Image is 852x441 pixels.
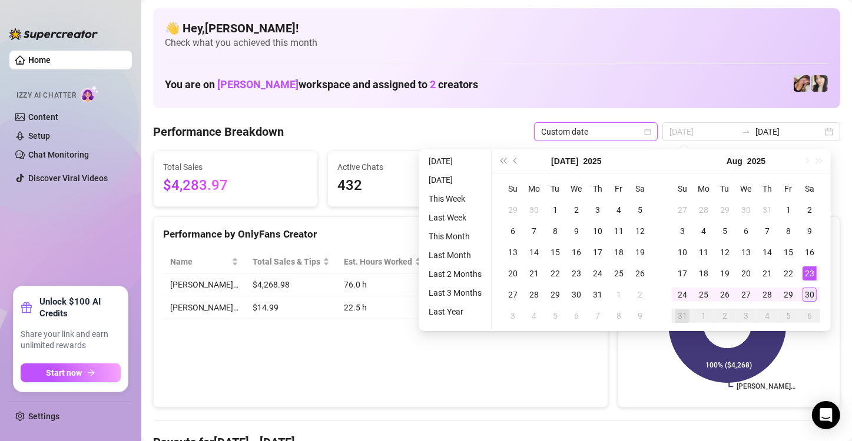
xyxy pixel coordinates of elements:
div: 2 [569,203,584,217]
td: 2025-07-27 [672,199,693,220]
div: 29 [718,203,732,217]
div: 6 [803,309,817,323]
span: gift [21,302,32,313]
td: 2025-06-30 [523,199,545,220]
td: 2025-08-19 [714,263,735,284]
span: arrow-right [87,369,95,377]
button: Start nowarrow-right [21,363,121,382]
div: 1 [781,203,795,217]
a: Settings [28,412,59,421]
div: 4 [760,309,774,323]
a: Discover Viral Videos [28,173,108,183]
td: 2025-09-06 [799,305,820,326]
th: Th [587,178,608,199]
td: 2025-08-11 [693,242,714,263]
div: 20 [739,266,753,280]
div: 30 [527,203,541,217]
img: AI Chatter [81,85,99,102]
div: 8 [548,224,562,238]
td: 2025-09-02 [714,305,735,326]
div: 5 [633,203,647,217]
td: 2025-08-04 [693,220,714,242]
span: 2 [430,78,436,91]
div: 9 [569,224,584,238]
td: 2025-08-02 [629,284,651,305]
span: $4,283.97 [163,175,308,197]
td: 2025-08-20 [735,263,757,284]
li: Last Week [424,211,486,225]
div: 9 [633,309,647,323]
div: 17 [591,245,605,259]
td: $4,268.98 [246,273,337,296]
td: 2025-07-10 [587,220,608,242]
div: 18 [612,245,626,259]
td: 2025-07-18 [608,242,629,263]
td: $14.99 [246,296,337,319]
td: 2025-07-30 [566,284,587,305]
div: 21 [527,266,541,280]
th: We [735,178,757,199]
td: 2025-08-30 [799,284,820,305]
td: 2025-07-08 [545,220,566,242]
div: 10 [591,224,605,238]
td: 2025-07-07 [523,220,545,242]
div: 4 [697,224,711,238]
td: 2025-07-16 [566,242,587,263]
td: 2025-08-10 [672,242,693,263]
div: 26 [633,266,647,280]
div: 3 [506,309,520,323]
div: 29 [548,288,562,302]
th: Sa [629,178,651,199]
th: Su [672,178,693,199]
th: Sa [799,178,820,199]
td: 2025-08-21 [757,263,778,284]
td: 2025-07-04 [608,199,629,220]
span: calendar [644,128,651,135]
div: 27 [739,288,753,302]
th: Th [757,178,778,199]
td: 2025-08-31 [672,305,693,326]
div: 28 [697,203,711,217]
td: 2025-08-24 [672,284,693,305]
div: 7 [527,224,541,238]
div: 11 [697,245,711,259]
td: 2025-07-05 [629,199,651,220]
li: This Week [424,192,486,206]
td: 2025-08-01 [608,284,629,305]
span: [PERSON_NAME] [217,78,299,91]
div: 28 [760,288,774,302]
div: 1 [612,288,626,302]
span: Share your link and earn unlimited rewards [21,329,121,352]
div: 6 [569,309,584,323]
td: 2025-08-26 [714,284,735,305]
div: 8 [612,309,626,323]
div: 7 [760,224,774,238]
button: Choose a year [584,149,602,173]
td: 2025-07-03 [587,199,608,220]
div: 19 [633,245,647,259]
td: 2025-08-08 [608,305,629,326]
td: 2025-07-20 [502,263,523,284]
h4: 👋 Hey, [PERSON_NAME] ! [165,20,828,36]
div: 20 [506,266,520,280]
div: 24 [675,288,689,302]
input: Start date [669,125,737,138]
span: Izzy AI Chatter [16,90,76,101]
div: 5 [548,309,562,323]
td: 2025-07-17 [587,242,608,263]
div: 15 [548,245,562,259]
td: 2025-08-06 [735,220,757,242]
td: 2025-08-18 [693,263,714,284]
div: 14 [760,245,774,259]
div: 6 [739,224,753,238]
td: 2025-08-09 [799,220,820,242]
td: 2025-07-02 [566,199,587,220]
td: 2025-07-15 [545,242,566,263]
th: Tu [545,178,566,199]
td: 2025-07-23 [566,263,587,284]
td: 2025-07-28 [693,199,714,220]
li: Last 3 Months [424,286,486,300]
button: Choose a year [747,149,765,173]
span: to [741,127,751,136]
button: Choose a month [727,149,742,173]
